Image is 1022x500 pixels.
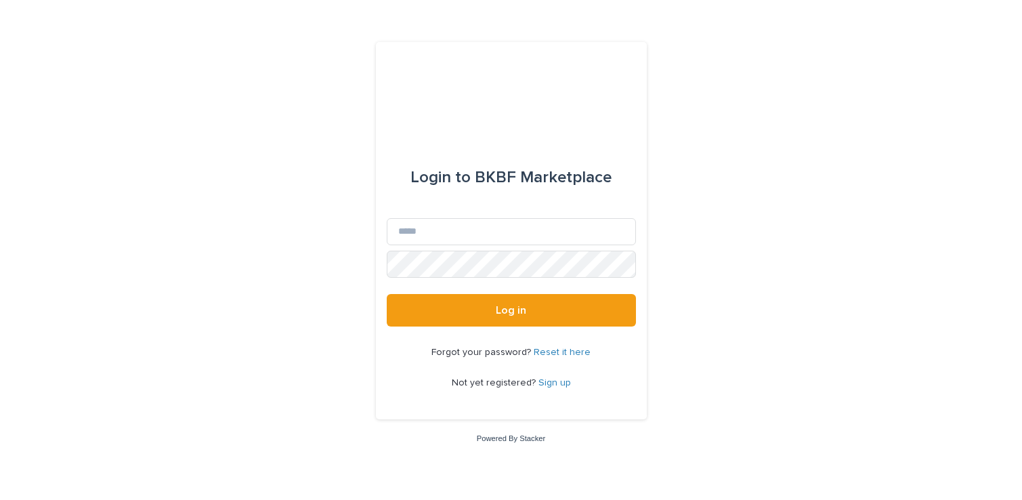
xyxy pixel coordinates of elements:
[496,305,526,316] span: Log in
[477,434,545,442] a: Powered By Stacker
[443,75,579,115] img: l65f3yHPToSKODuEVUav
[410,169,471,186] span: Login to
[387,294,636,327] button: Log in
[452,378,538,388] span: Not yet registered?
[431,348,534,357] span: Forgot your password?
[410,159,612,196] div: BKBF Marketplace
[534,348,591,357] a: Reset it here
[538,378,571,388] a: Sign up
